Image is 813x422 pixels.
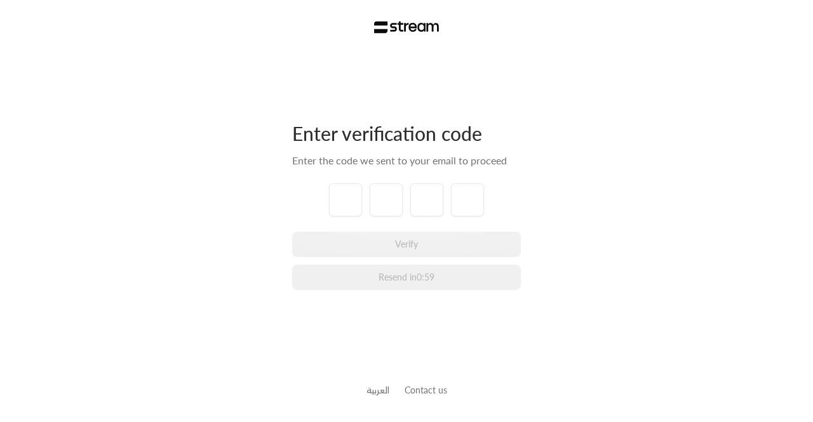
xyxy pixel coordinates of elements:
button: Contact us [405,383,447,397]
div: Enter verification code [292,121,521,145]
a: Contact us [405,385,447,395]
a: العربية [366,378,389,402]
img: Stream Logo [374,21,440,34]
div: Enter the code we sent to your email to proceed [292,153,521,168]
